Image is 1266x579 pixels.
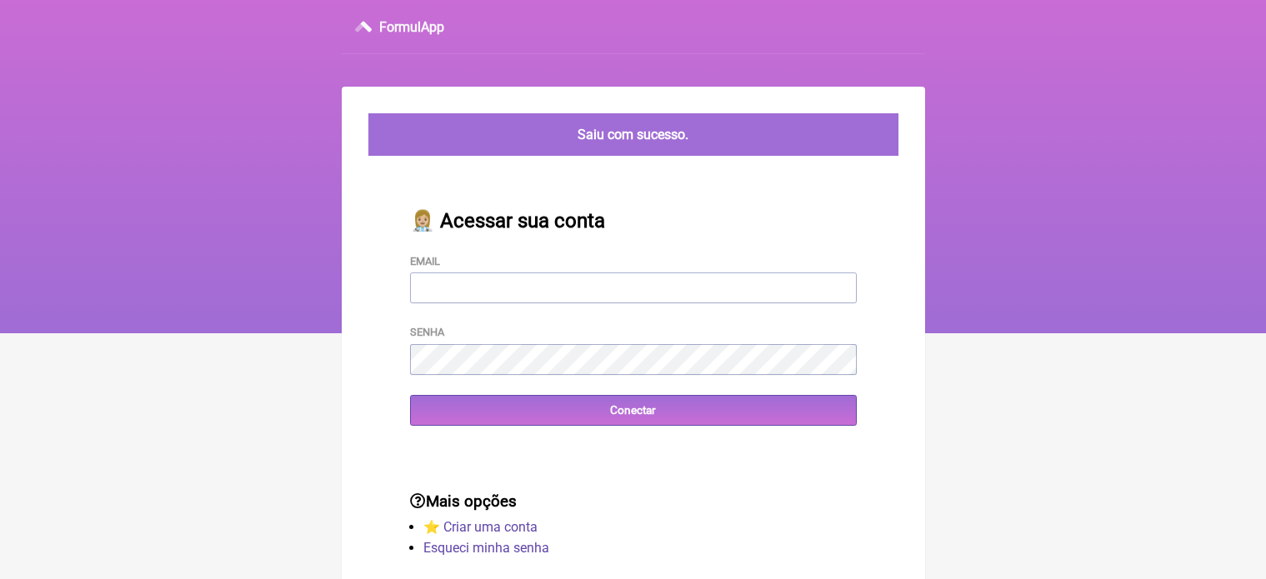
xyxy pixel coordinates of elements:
label: Email [410,255,440,267]
input: Conectar [410,395,857,426]
h3: Mais opções [410,492,857,511]
a: ⭐️ Criar uma conta [423,519,538,535]
h2: 👩🏼‍⚕️ Acessar sua conta [410,209,857,232]
div: Saiu com sucesso. [368,113,898,156]
label: Senha [410,326,444,338]
a: Esqueci minha senha [423,540,549,556]
h3: FormulApp [379,19,444,35]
